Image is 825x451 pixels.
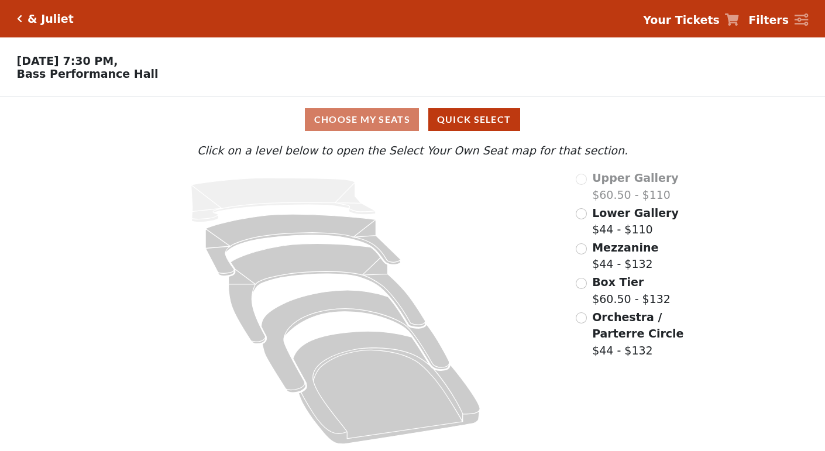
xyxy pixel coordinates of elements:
h5: & Juliet [27,12,74,26]
span: Lower Gallery [592,206,679,219]
label: $44 - $132 [592,309,713,359]
label: $44 - $110 [592,205,679,238]
span: Upper Gallery [592,171,679,184]
a: Click here to go back to filters [17,15,22,23]
label: $60.50 - $110 [592,170,679,203]
label: $60.50 - $132 [592,274,671,307]
span: Orchestra / Parterre Circle [592,311,683,340]
strong: Your Tickets [643,13,720,26]
p: Click on a level below to open the Select Your Own Seat map for that section. [112,142,714,159]
a: Your Tickets [643,12,739,29]
a: Filters [748,12,808,29]
path: Upper Gallery - Seats Available: 0 [191,178,375,222]
label: $44 - $132 [592,239,658,273]
path: Orchestra / Parterre Circle - Seats Available: 37 [293,331,479,444]
span: Box Tier [592,276,644,288]
button: Quick Select [428,108,520,131]
span: Mezzanine [592,241,658,254]
strong: Filters [748,13,789,26]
